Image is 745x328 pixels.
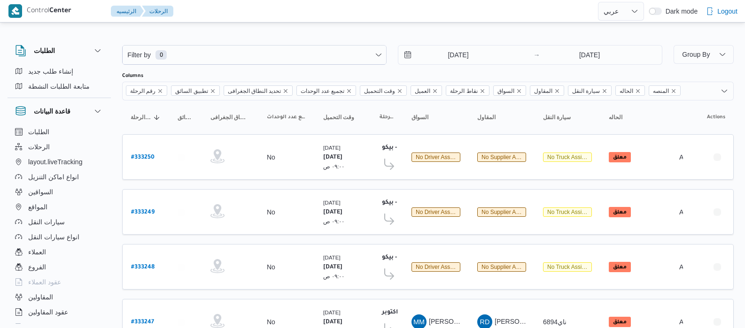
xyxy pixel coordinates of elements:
[28,66,73,77] span: إنشاء طلب جديد
[397,88,403,94] button: Remove وقت التحميل from selection in this group
[323,319,342,326] b: [DATE]
[364,86,395,96] span: وقت التحميل
[131,315,154,328] a: #333247
[382,254,478,261] b: مخزن فرونت دور الاسكندرية - بيكو
[11,199,107,214] button: المواقع
[11,154,107,169] button: layout.liveTracking
[408,110,464,125] button: السواق
[28,216,65,228] span: سيارات النقل
[15,45,103,56] button: الطلبات
[131,209,155,216] b: # 333249
[11,79,107,94] button: متابعة الطلبات النشطة
[411,262,460,272] span: No Driver Assigned
[131,154,155,161] b: # 333250
[671,88,676,94] button: Remove المنصه from selection in this group
[11,124,107,139] button: الطلبات
[123,46,386,64] button: Filter by0 available filters
[11,139,107,154] button: الرحلات
[707,114,725,121] span: Actions
[131,114,151,121] span: رقم الرحلة; Sorted in descending order
[702,2,741,21] button: Logout
[481,209,535,215] span: No supplier assigned
[267,153,275,161] div: No
[49,8,71,15] b: Center
[34,106,70,117] h3: قاعدة البيانات
[323,273,345,279] small: ٠٩:٠٠ ص
[323,114,354,121] span: وقت التحميل
[111,6,144,17] button: الرئيسيه
[157,88,163,94] button: Remove رقم الرحلة from selection in this group
[547,154,594,160] span: No truck assigned
[710,259,725,275] button: Actions
[301,86,344,96] span: تجميع عدد الوحدات
[481,264,535,270] span: No supplier assigned
[710,205,725,220] button: Actions
[210,114,250,121] span: تحديد النطاق الجغرافى
[11,244,107,259] button: العملاء
[679,263,698,271] span: Admin
[543,318,567,326] span: ناي6894
[609,262,631,272] span: معلق
[323,264,342,271] b: [DATE]
[323,309,341,315] small: [DATE]
[11,214,107,229] button: سيارات النقل
[480,88,485,94] button: Remove نقاط الرحلة from selection in this group
[682,51,710,58] span: Group By
[8,124,111,328] div: قاعدة البيانات
[28,246,46,258] span: العملاء
[416,264,464,270] span: No driver assigned
[450,86,477,96] span: نقاط الرحلة
[516,88,522,94] button: Remove السواق from selection in this group
[11,184,107,199] button: السواقين
[481,154,535,160] span: No supplier assigned
[28,81,90,92] span: متابعة الطلبات النشطة
[130,86,155,96] span: رقم الرحلة
[11,305,107,320] button: عقود المقاولين
[382,199,478,206] b: مخزن فرونت دور الاسكندرية - بيكو
[609,114,622,121] span: الحاله
[543,207,592,217] span: No Truck Assigned
[477,262,526,272] span: No Supplier Assigned
[717,6,737,17] span: Logout
[122,72,143,80] label: Columns
[543,153,592,162] span: No Truck Assigned
[174,110,197,125] button: تطبيق السائق
[539,110,596,125] button: سيارة النقل
[346,88,352,94] button: Remove تجميع عدد الوحدات from selection in this group
[224,85,293,96] span: تحديد النطاق الجغرافى
[28,231,79,243] span: انواع سيارات النقل
[615,85,645,96] span: الحاله
[382,145,478,151] b: مخزن فرونت دور الاسكندرية - بيكو
[679,318,698,326] span: Admin
[323,209,342,216] b: [DATE]
[28,126,49,137] span: الطلبات
[547,209,594,215] span: No truck assigned
[28,201,47,213] span: المواقع
[142,6,173,17] button: الرحلات
[554,88,560,94] button: Remove المقاول from selection in this group
[543,262,592,272] span: No Truck Assigned
[411,153,460,162] span: No Driver Assigned
[380,114,395,121] span: نقاط الرحلة
[613,320,627,325] b: معلق
[602,88,607,94] button: Remove سيارة النقل from selection in this group
[534,52,540,58] div: →
[679,208,698,216] span: Admin
[8,4,22,18] img: X8yXhbKr1z7QwAAAABJRU5ErkJggg==
[495,317,582,325] span: [PERSON_NAME] مهني مسعد
[11,169,107,184] button: انواع اماكن التنزيل
[653,86,669,96] span: المنصه
[28,261,46,273] span: الفروع
[649,85,681,96] span: المنصه
[477,207,526,217] span: No Supplier Assigned
[323,163,345,169] small: ٠٩:٠٠ ص
[155,50,167,60] span: 0 available filters
[323,254,341,260] small: [DATE]
[126,85,167,96] span: رقم الرحلة
[131,319,154,326] b: # 333247
[721,87,728,95] button: Open list of options
[497,86,514,96] span: السواق
[360,85,407,96] span: وقت التحميل
[323,154,342,161] b: [DATE]
[416,154,464,160] span: No driver assigned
